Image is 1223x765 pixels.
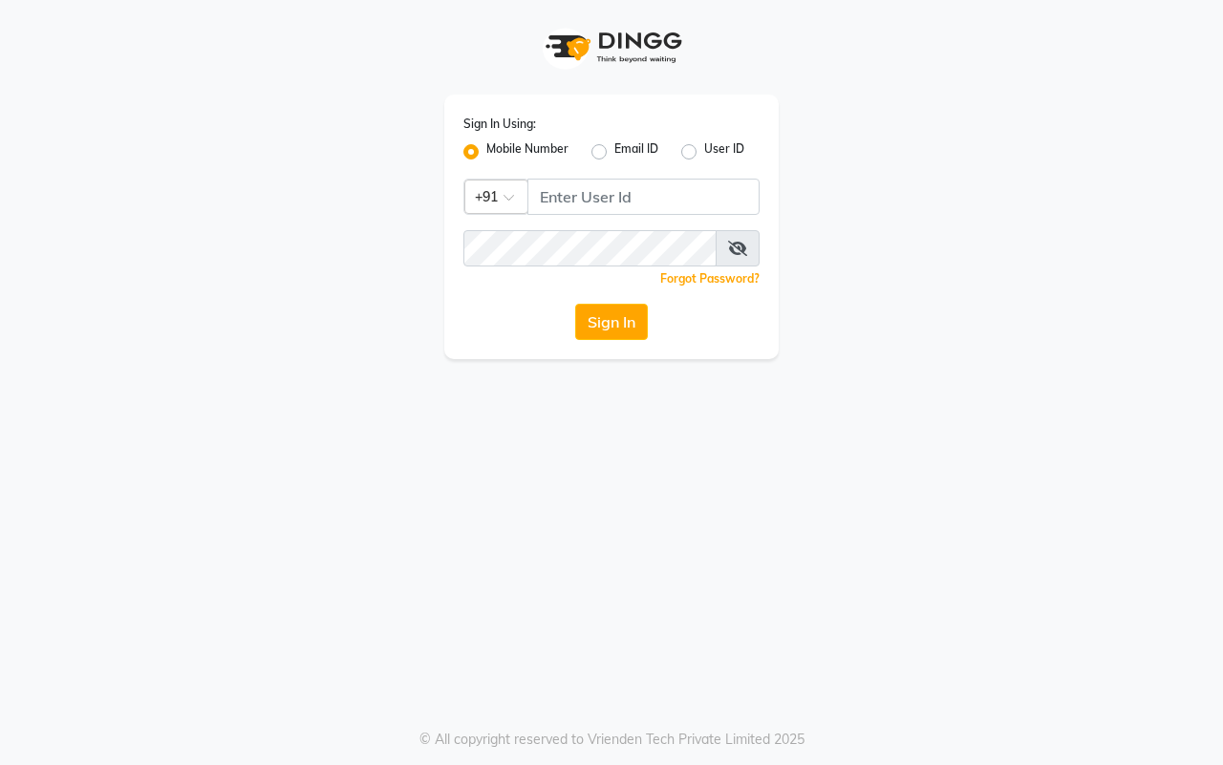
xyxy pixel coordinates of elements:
[660,271,760,286] a: Forgot Password?
[535,19,688,75] img: logo1.svg
[614,140,658,163] label: Email ID
[463,116,536,133] label: Sign In Using:
[527,179,760,215] input: Username
[704,140,744,163] label: User ID
[463,230,717,266] input: Username
[575,304,648,340] button: Sign In
[486,140,569,163] label: Mobile Number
